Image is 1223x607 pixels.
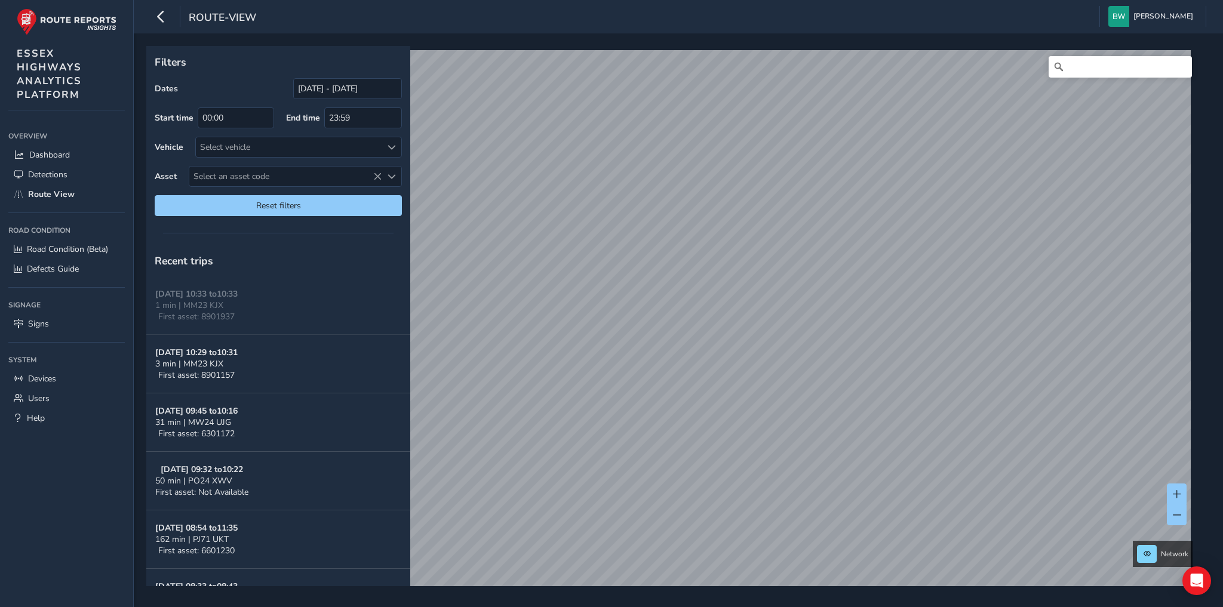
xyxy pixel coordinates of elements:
a: Detections [8,165,125,184]
span: Route View [28,189,75,200]
span: 50 min | PO24 XWV [155,475,232,486]
div: Overview [8,127,125,145]
span: Road Condition (Beta) [27,244,108,255]
span: 162 min | PJ71 UKT [155,534,229,545]
div: Road Condition [8,221,125,239]
div: Open Intercom Messenger [1182,566,1211,595]
input: Search [1049,56,1192,78]
a: Help [8,408,125,428]
button: [DATE] 09:45 to10:1631 min | MW24 UJGFirst asset: 6301172 [146,393,410,452]
canvas: Map [150,50,1191,600]
span: Detections [28,169,67,180]
a: Defects Guide [8,259,125,279]
div: Select an asset code [382,167,401,186]
span: [PERSON_NAME] [1133,6,1193,27]
button: Reset filters [155,195,402,216]
div: Select vehicle [196,137,382,157]
span: Reset filters [164,200,393,211]
span: Users [28,393,50,404]
a: Devices [8,369,125,389]
span: Network [1161,549,1188,559]
span: Dashboard [29,149,70,161]
strong: [DATE] 09:45 to 10:16 [155,405,238,417]
label: End time [286,112,320,124]
label: Vehicle [155,141,183,153]
span: First asset: Not Available [155,486,248,498]
label: Asset [155,171,177,182]
span: route-view [189,10,256,27]
a: Road Condition (Beta) [8,239,125,259]
label: Dates [155,83,178,94]
span: First asset: 6601230 [158,545,235,556]
button: [DATE] 10:29 to10:313 min | MM23 KJXFirst asset: 8901157 [146,335,410,393]
label: Start time [155,112,193,124]
span: First asset: 8901937 [158,311,235,322]
strong: [DATE] 08:33 to 08:43 [155,581,238,592]
a: Route View [8,184,125,204]
span: First asset: 6301172 [158,428,235,439]
span: Recent trips [155,254,213,268]
a: Users [8,389,125,408]
div: Signage [8,296,125,314]
strong: [DATE] 08:54 to 11:35 [155,522,238,534]
p: Filters [155,54,402,70]
img: rr logo [17,8,116,35]
span: 31 min | MW24 UJG [155,417,231,428]
span: Signs [28,318,49,329]
div: System [8,351,125,369]
strong: [DATE] 10:29 to 10:31 [155,347,238,358]
span: First asset: 8901157 [158,369,235,381]
a: Signs [8,314,125,334]
span: 3 min | MM23 KJX [155,358,223,369]
button: [PERSON_NAME] [1108,6,1197,27]
strong: [DATE] 10:33 to 10:33 [155,288,238,300]
span: Help [27,412,45,424]
span: ESSEX HIGHWAYS ANALYTICS PLATFORM [17,47,82,101]
span: Devices [28,373,56,384]
span: 1 min | MM23 KJX [155,300,223,311]
button: [DATE] 08:54 to11:35162 min | PJ71 UKTFirst asset: 6601230 [146,510,410,569]
span: Defects Guide [27,263,79,275]
button: [DATE] 10:33 to10:331 min | MM23 KJXFirst asset: 8901937 [146,276,410,335]
span: Select an asset code [189,167,382,186]
strong: [DATE] 09:32 to 10:22 [161,464,243,475]
a: Dashboard [8,145,125,165]
img: diamond-layout [1108,6,1129,27]
button: [DATE] 09:32 to10:2250 min | PO24 XWVFirst asset: Not Available [146,452,410,510]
